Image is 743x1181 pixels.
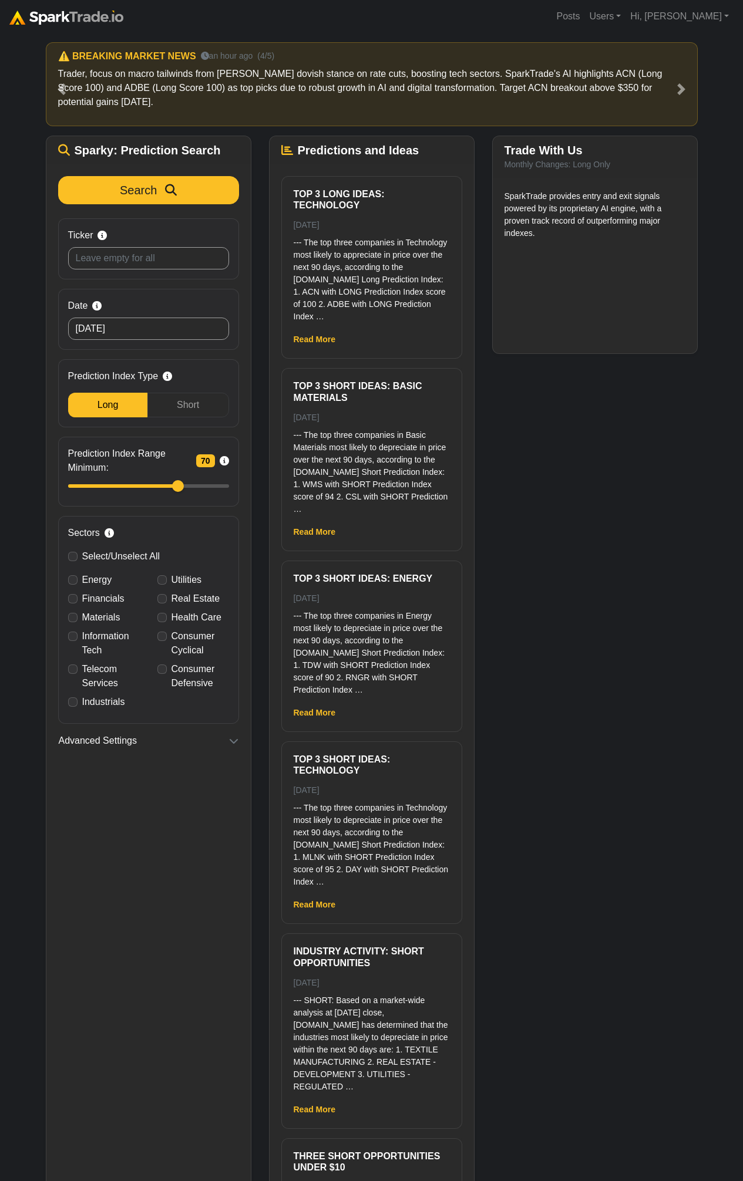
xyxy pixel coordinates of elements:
a: Read More [294,900,336,909]
a: Top 3 Short ideas: Technology [DATE] --- The top three companies in Technology most likely to dep... [294,754,450,888]
h5: Trade With Us [505,143,685,157]
small: (4/5) [257,50,274,62]
h6: Top 3 Long ideas: Technology [294,188,450,211]
p: --- The top three companies in Energy most likely to depreciate in price over the next 90 days, a... [294,610,450,696]
label: Financials [82,592,125,606]
span: Prediction Index Range Minimum: [68,447,191,475]
span: Ticker [68,228,93,242]
a: Top 3 Short ideas: Basic Materials [DATE] --- The top three companies in Basic Materials most lik... [294,380,450,515]
label: Materials [82,610,120,625]
small: [DATE] [294,785,320,795]
span: Long [98,400,119,410]
button: Advanced Settings [58,733,239,748]
a: Posts [552,5,584,28]
label: Utilities [172,573,202,587]
p: --- The top three companies in Basic Materials most likely to depreciate in price over the next 9... [294,429,450,515]
span: Select/Unselect All [82,551,160,561]
h6: ⚠️ BREAKING MARKET NEWS [58,50,196,62]
label: Telecom Services [82,662,140,690]
p: --- The top three companies in Technology most likely to depreciate in price over the next 90 day... [294,802,450,888]
h6: Top 3 Short ideas: Technology [294,754,450,776]
small: [DATE] [294,220,320,230]
small: [DATE] [294,593,320,603]
a: Industry Activity: Short Opportunities [DATE] --- SHORT: Based on a market-wide analysis at [DATE... [294,946,450,1092]
p: Trader, focus on macro tailwinds from [PERSON_NAME] dovish stance on rate cuts, boosting tech sec... [58,67,685,109]
span: Sparky: Prediction Search [75,143,221,157]
p: SparkTrade provides entry and exit signals powered by its proprietary AI engine, with a proven tr... [505,190,685,239]
h6: Three Short Opportunities Under $10 [294,1150,450,1173]
label: Real Estate [172,592,220,606]
a: Read More [294,1105,336,1114]
a: Read More [294,335,336,344]
h6: Top 3 Short ideas: Basic Materials [294,380,450,403]
label: Health Care [172,610,221,625]
label: Information Tech [82,629,140,657]
p: --- The top three companies in Technology most likely to appreciate in price over the next 90 day... [294,237,450,323]
label: Energy [82,573,112,587]
span: Search [120,184,157,197]
small: [DATE] [294,978,320,987]
a: Read More [294,708,336,717]
div: Short [147,393,229,417]
label: Consumer Cyclical [172,629,229,657]
input: Leave empty for all [68,247,229,269]
span: Short [177,400,199,410]
span: Date [68,299,88,313]
span: Prediction Index Type [68,369,159,383]
a: Hi, [PERSON_NAME] [626,5,734,28]
small: [DATE] [294,413,320,422]
button: Search [58,176,239,204]
span: Advanced Settings [59,734,137,748]
a: Read More [294,527,336,536]
img: sparktrade.png [9,11,123,25]
a: Top 3 Long ideas: Technology [DATE] --- The top three companies in Technology most likely to appr... [294,188,450,323]
label: Consumer Defensive [172,662,229,690]
span: Sectors [68,526,100,540]
h6: Top 3 Short ideas: Energy [294,573,450,584]
a: Top 3 Short ideas: Energy [DATE] --- The top three companies in Energy most likely to depreciate ... [294,573,450,696]
label: Industrials [82,695,125,709]
h6: Industry Activity: Short Opportunities [294,946,450,968]
small: an hour ago [201,50,253,62]
span: Predictions and Ideas [298,143,419,157]
div: Long [68,393,147,417]
p: --- SHORT: Based on a market-wide analysis at [DATE] close, [DOMAIN_NAME] has determined that the... [294,994,450,1093]
span: 70 [196,454,215,467]
a: Users [584,5,626,28]
small: Monthly Changes: Long Only [505,160,611,169]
